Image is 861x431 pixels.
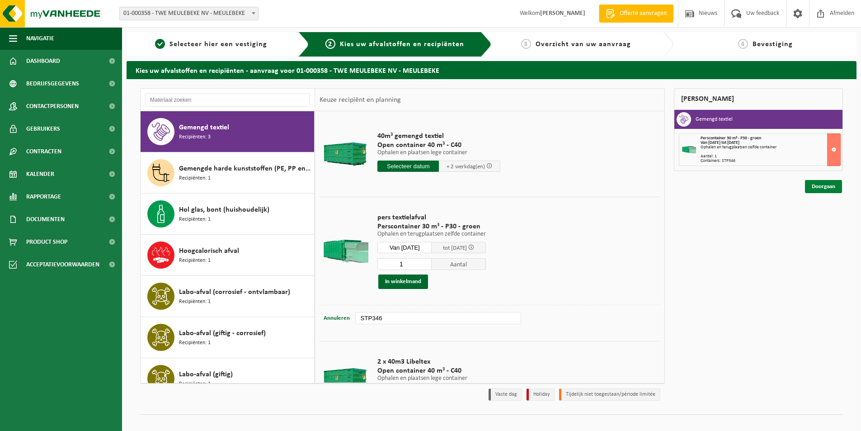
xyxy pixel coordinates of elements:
span: 1 [155,39,165,49]
span: Product Shop [26,231,67,253]
h2: Kies uw afvalstoffen en recipiënten - aanvraag voor 01-000358 - TWE MEULEBEKE NV - MEULEBEKE [127,61,856,79]
span: Labo-afval (giftig) [179,369,233,380]
span: Gemengd textiel [179,122,229,133]
button: Gemengde harde kunststoffen (PE, PP en PVC), recycleerbaar (industrieel) Recipiënten: 1 [141,152,315,194]
span: 4 [738,39,748,49]
span: tot [DATE] [443,245,467,251]
span: Perscontainer 30 m³ - P30 - groen [701,136,761,141]
input: Materiaal zoeken [145,93,310,107]
span: Bevestiging [753,41,793,48]
span: Aantal [432,258,486,270]
button: Labo-afval (corrosief - ontvlambaar) Recipiënten: 1 [141,276,315,317]
span: 40m³ gemengd textiel [377,132,500,141]
div: Keuze recipiënt en planning [315,89,405,111]
input: bv. C10-005 [355,312,521,324]
span: Recipiënten: 1 [179,256,211,265]
div: Ophalen en terugplaatsen zelfde container [701,145,840,150]
span: Perscontainer 30 m³ - P30 - groen [377,222,486,231]
span: 3 [521,39,531,49]
span: Kalender [26,163,54,185]
span: Recipiënten: 1 [179,174,211,183]
span: Offerte aanvragen [617,9,669,18]
a: Doorgaan [805,180,842,193]
span: Annuleren [324,315,350,321]
div: Containers: STP346 [701,159,840,163]
span: 01-000358 - TWE MEULEBEKE NV - MEULEBEKE [119,7,259,20]
a: 1Selecteer hier een vestiging [131,39,291,50]
button: Annuleren [323,312,351,325]
span: Rapportage [26,185,61,208]
span: + 2 werkdag(en) [447,164,485,170]
input: Selecteer datum [377,242,432,253]
button: Hoogcalorisch afval Recipiënten: 1 [141,235,315,276]
span: Bedrijfsgegevens [26,72,79,95]
span: Hol glas, bont (huishoudelijk) [179,204,269,215]
a: Offerte aanvragen [599,5,673,23]
span: Navigatie [26,27,54,50]
span: pers textielafval [377,213,486,222]
li: Vaste dag [489,388,522,401]
span: 01-000358 - TWE MEULEBEKE NV - MEULEBEKE [120,7,258,20]
span: Hoogcalorisch afval [179,246,239,256]
span: Open container 40 m³ - C40 [377,366,500,375]
li: Holiday [527,388,555,401]
p: Ophalen en terugplaatsen zelfde container [377,231,486,237]
span: 2 x 40m3 Libeltex [377,357,500,366]
li: Tijdelijk niet toegestaan/période limitée [559,388,660,401]
button: Hol glas, bont (huishoudelijk) Recipiënten: 1 [141,194,315,235]
span: Contactpersonen [26,95,79,118]
span: Selecteer hier een vestiging [169,41,267,48]
h3: Gemengd textiel [696,112,733,127]
div: [PERSON_NAME] [674,88,843,110]
p: Ophalen en plaatsen lege container [377,375,500,382]
span: Contracten [26,140,61,163]
span: Documenten [26,208,65,231]
button: Gemengd textiel Recipiënten: 3 [141,111,315,152]
span: Recipiënten: 1 [179,215,211,224]
span: Recipiënten: 3 [179,133,211,142]
span: Recipiënten: 1 [179,380,211,388]
input: Selecteer datum [377,161,439,172]
strong: Van [DATE] tot [DATE] [701,140,739,145]
p: Ophalen en plaatsen lege container [377,150,500,156]
strong: [PERSON_NAME] [540,10,585,17]
button: In winkelmand [378,275,428,289]
div: Aantal: 1 [701,154,840,159]
span: Labo-afval (giftig - corrosief) [179,328,266,339]
span: 2 [325,39,335,49]
span: Gebruikers [26,118,60,140]
span: Dashboard [26,50,60,72]
span: Acceptatievoorwaarden [26,253,99,276]
button: Labo-afval (giftig - corrosief) Recipiënten: 1 [141,317,315,358]
button: Labo-afval (giftig) Recipiënten: 1 [141,358,315,399]
span: Overzicht van uw aanvraag [536,41,631,48]
span: Recipiënten: 1 [179,339,211,347]
span: Kies uw afvalstoffen en recipiënten [340,41,464,48]
span: Open container 40 m³ - C40 [377,141,500,150]
span: Labo-afval (corrosief - ontvlambaar) [179,287,290,298]
span: Recipiënten: 1 [179,298,211,306]
span: Gemengde harde kunststoffen (PE, PP en PVC), recycleerbaar (industrieel) [179,163,312,174]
